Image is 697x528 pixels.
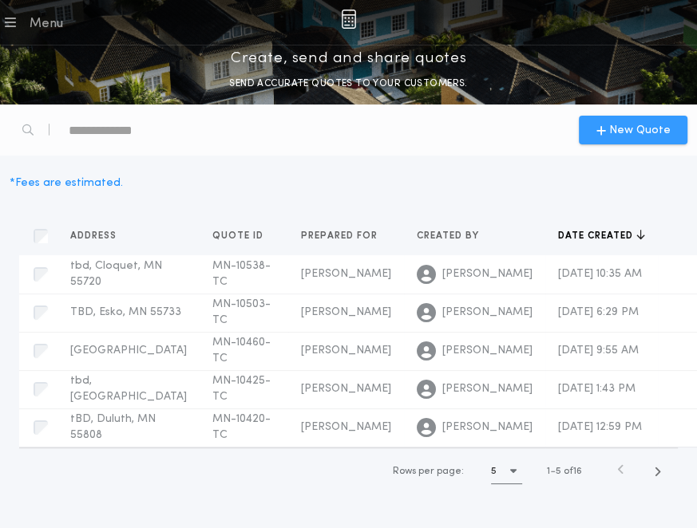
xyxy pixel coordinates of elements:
[609,122,671,139] span: New Quote
[547,467,550,476] span: 1
[229,76,467,92] p: SEND ACCURATE QUOTES TO YOUR CUSTOMERS.
[491,463,497,479] h1: 5
[70,413,156,441] span: tBD, Duluth, MN 55808
[417,228,491,244] button: Created by
[558,421,642,433] span: [DATE] 12:59 PM
[558,306,639,318] span: [DATE] 6:29 PM
[29,14,63,33] div: Menu
[301,268,391,280] span: [PERSON_NAME]
[301,306,391,318] span: [PERSON_NAME]
[70,228,129,244] button: Address
[212,413,271,441] span: MN-10420-TC
[491,459,522,484] button: 5
[212,375,271,403] span: MN-10425-TC
[442,305,533,321] span: [PERSON_NAME]
[231,45,466,71] p: Create, send and share quotes
[442,381,533,397] span: [PERSON_NAME]
[70,260,162,288] span: tbd, Cloquet, MN 55720
[301,230,381,242] span: Prepared for
[442,420,533,435] span: [PERSON_NAME]
[556,467,561,476] span: 5
[558,345,639,357] span: [DATE] 9:55 AM
[442,266,533,282] span: [PERSON_NAME]
[212,298,271,326] span: MN-10503-TC
[417,230,482,242] span: Created by
[564,464,582,479] span: of 16
[10,175,123,191] div: * Fees are estimated.
[212,337,271,364] span: MN-10460-TC
[70,375,187,403] span: tbd, [GEOGRAPHIC_DATA]
[579,116,687,144] button: New Quote
[301,383,391,395] span: [PERSON_NAME]
[301,345,391,357] span: [PERSON_NAME]
[212,230,267,242] span: Quote ID
[341,10,356,29] img: img
[558,230,636,242] span: Date created
[212,228,275,244] button: Quote ID
[70,306,181,318] span: TBD, Esko, MN 55733
[558,268,642,280] span: [DATE] 10:35 AM
[393,467,464,476] span: Rows per page:
[301,421,391,433] span: [PERSON_NAME]
[212,260,271,288] span: MN-10538-TC
[442,343,533,359] span: [PERSON_NAME]
[70,345,187,357] span: [GEOGRAPHIC_DATA]
[558,383,636,395] span: [DATE] 1:43 PM
[558,228,645,244] button: Date created
[70,230,120,242] span: Address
